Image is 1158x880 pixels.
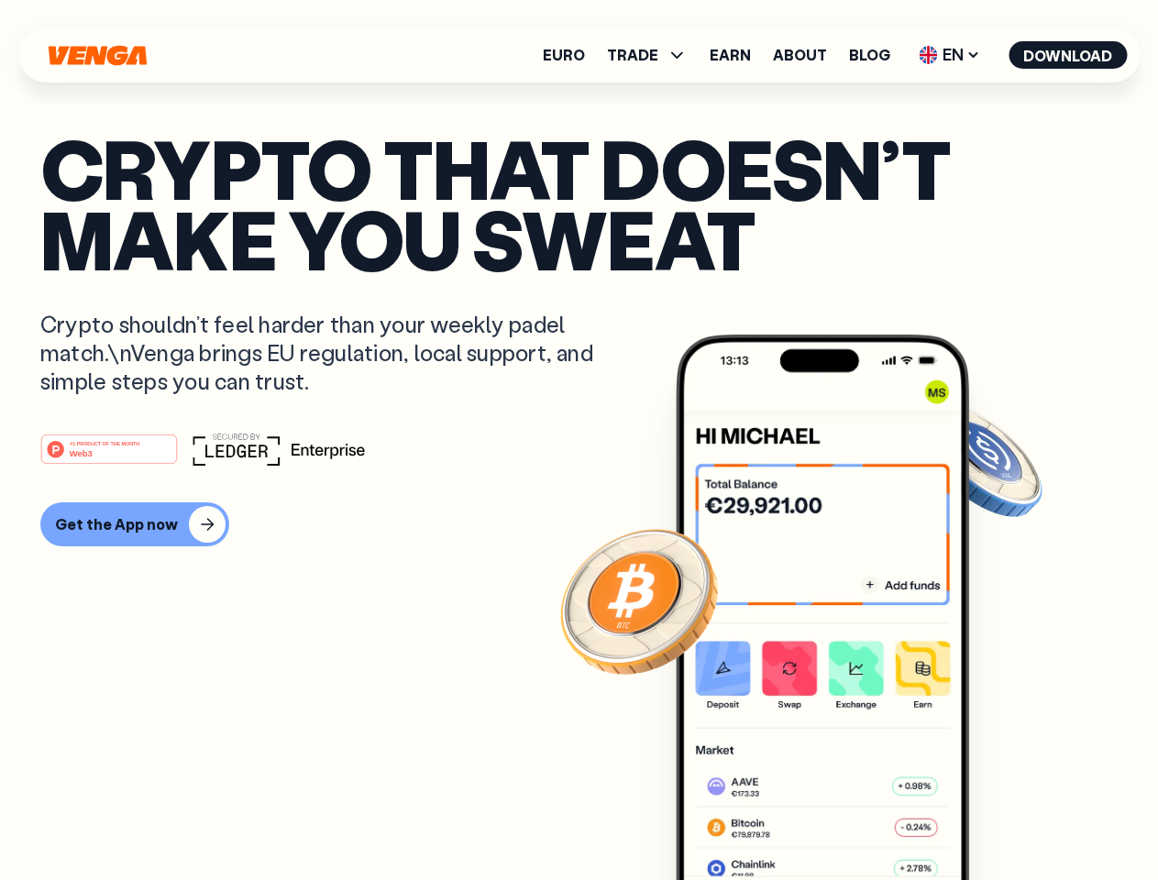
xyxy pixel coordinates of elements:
a: #1 PRODUCT OF THE MONTHWeb3 [40,445,178,468]
button: Get the App now [40,502,229,546]
a: Earn [710,48,751,62]
span: EN [912,40,987,70]
tspan: #1 PRODUCT OF THE MONTH [70,440,139,445]
a: Blog [849,48,890,62]
div: Get the App now [55,515,178,533]
span: TRADE [607,48,658,62]
a: About [773,48,827,62]
a: Get the App now [40,502,1118,546]
a: Euro [543,48,585,62]
svg: Home [46,45,149,66]
tspan: Web3 [70,447,93,457]
p: Crypto shouldn’t feel harder than your weekly padel match.\nVenga brings EU regulation, local sup... [40,310,620,396]
p: Crypto that doesn’t make you sweat [40,133,1118,273]
img: USDC coin [914,394,1046,526]
img: Bitcoin [557,518,722,683]
button: Download [1009,41,1127,69]
span: TRADE [607,44,688,66]
img: flag-uk [919,46,937,64]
